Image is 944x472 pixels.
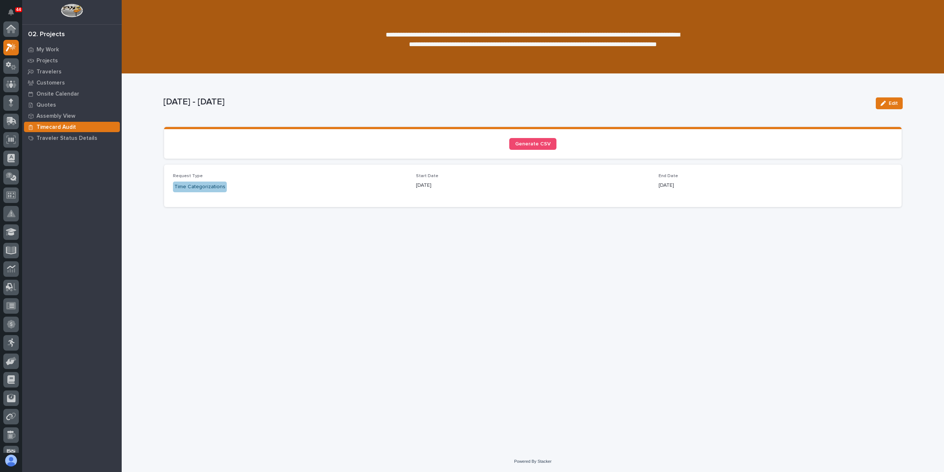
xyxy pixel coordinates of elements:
[37,91,79,97] p: Onsite Calendar
[37,113,75,120] p: Assembly View
[22,66,122,77] a: Travelers
[61,4,83,17] img: Workspace Logo
[16,7,21,12] p: 44
[889,100,898,107] span: Edit
[876,97,903,109] button: Edit
[37,135,97,142] p: Traveler Status Details
[163,97,870,107] p: [DATE] - [DATE]
[9,9,19,21] div: Notifications44
[173,182,227,192] div: Time Categorizations
[22,99,122,110] a: Quotes
[22,77,122,88] a: Customers
[509,138,556,150] a: Generate CSV
[37,69,62,75] p: Travelers
[22,121,122,132] a: Timecard Audit
[659,174,678,178] span: End Date
[22,88,122,99] a: Onsite Calendar
[659,182,893,189] p: [DATE]
[22,132,122,144] a: Traveler Status Details
[22,44,122,55] a: My Work
[416,174,438,178] span: Start Date
[3,4,19,20] button: Notifications
[37,58,58,64] p: Projects
[22,55,122,66] a: Projects
[37,102,56,108] p: Quotes
[3,453,19,468] button: users-avatar
[22,110,122,121] a: Assembly View
[173,174,203,178] span: Request Type
[37,46,59,53] p: My Work
[37,124,76,131] p: Timecard Audit
[514,459,551,464] a: Powered By Stacker
[515,141,551,147] span: Generate CSV
[37,80,65,86] p: Customers
[28,31,65,39] div: 02. Projects
[416,182,650,189] p: [DATE]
